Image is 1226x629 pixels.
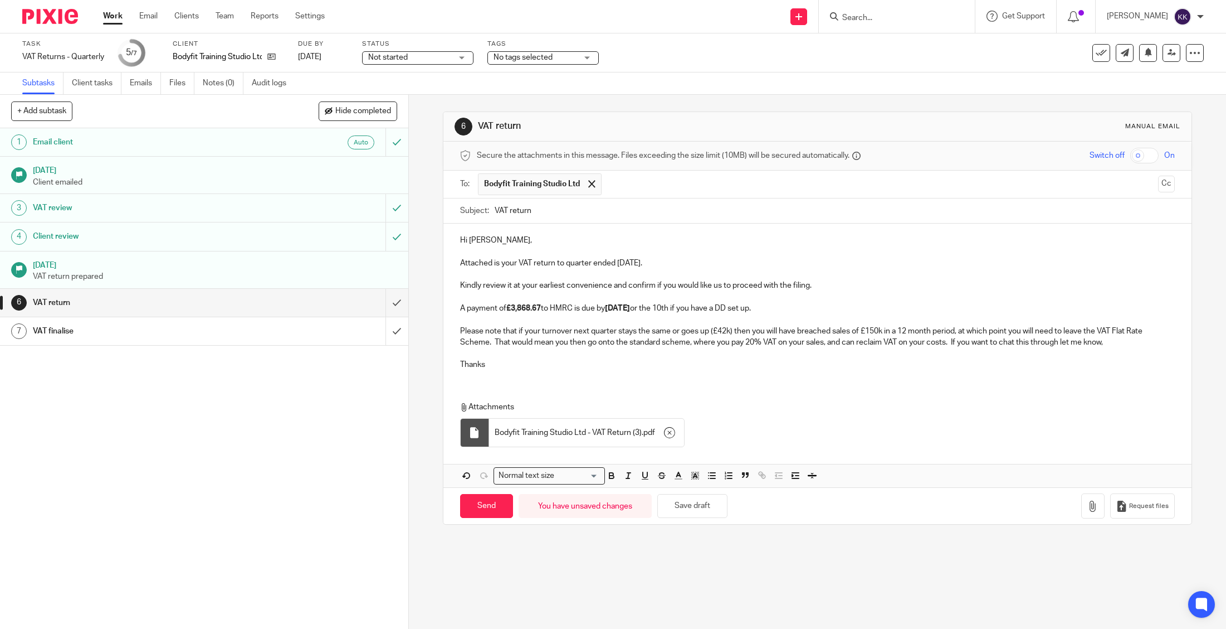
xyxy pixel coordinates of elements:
[1164,150,1175,161] span: On
[173,40,284,49] label: Client
[455,118,472,136] div: 6
[11,200,27,216] div: 3
[460,258,1175,269] p: Attached is your VAT return to quarter ended [DATE].
[1125,122,1180,131] div: Manual email
[22,9,78,24] img: Pixie
[298,40,348,49] label: Due by
[22,40,104,49] label: Task
[605,304,630,312] strong: [DATE]
[841,13,941,23] input: Search
[460,326,1175,349] p: Please note that if your turnover next quarter stays the same or goes up (£42k) then you will hav...
[33,228,261,245] h1: Client review
[477,150,849,161] span: Secure the attachments in this message. Files exceeding the size limit (10MB) will be secured aut...
[22,72,64,94] a: Subtasks
[298,53,321,61] span: [DATE]
[131,50,137,56] small: /7
[460,359,1175,370] p: Thanks
[643,427,655,438] span: pdf
[558,470,598,482] input: Search for option
[494,467,605,485] div: Search for option
[1174,8,1191,26] img: svg%3E
[460,303,1175,314] p: A payment of to HMRC is due by or the 10th if you have a DD set up.
[126,46,137,59] div: 5
[1110,493,1175,519] button: Request files
[348,136,374,149] div: Auto
[295,11,325,22] a: Settings
[484,178,580,190] span: Bodyfit Training Studio Ltd
[252,72,295,94] a: Audit logs
[657,494,727,518] button: Save draft
[460,280,1175,291] p: Kindly review it at your earliest convenience and confirm if you would like us to proceed with th...
[494,54,553,61] span: No tags selected
[33,323,261,340] h1: VAT finalise
[489,419,684,447] div: .
[11,295,27,311] div: 6
[362,40,473,49] label: Status
[33,162,397,176] h1: [DATE]
[33,200,261,216] h1: VAT review
[174,11,199,22] a: Clients
[173,51,262,62] p: Bodyfit Training Studio Ltd
[495,427,642,438] span: Bodyfit Training Studio Ltd - VAT Return (3)
[33,177,397,188] p: Client emailed
[139,11,158,22] a: Email
[33,134,261,151] h1: Email client
[478,120,841,132] h1: VAT return
[460,205,489,216] label: Subject:
[506,304,541,312] strong: £3,868.67
[335,107,391,116] span: Hide completed
[216,11,234,22] a: Team
[33,257,397,271] h1: [DATE]
[33,271,397,282] p: VAT return prepared
[33,294,261,311] h1: VAT return
[169,72,194,94] a: Files
[1129,502,1169,511] span: Request files
[1158,176,1175,192] button: Cc
[460,401,1146,413] p: Attachments
[487,40,599,49] label: Tags
[460,494,513,518] input: Send
[460,235,1175,246] p: Hi [PERSON_NAME],
[11,323,27,339] div: 7
[22,51,104,62] div: VAT Returns - Quarterly
[203,72,243,94] a: Notes (0)
[460,178,472,190] label: To:
[1002,12,1045,20] span: Get Support
[11,229,27,245] div: 4
[130,72,161,94] a: Emails
[103,11,123,22] a: Work
[519,494,652,518] div: You have unsaved changes
[368,54,408,61] span: Not started
[319,101,397,120] button: Hide completed
[251,11,279,22] a: Reports
[11,101,72,120] button: + Add subtask
[1107,11,1168,22] p: [PERSON_NAME]
[1090,150,1125,161] span: Switch off
[496,470,557,482] span: Normal text size
[11,134,27,150] div: 1
[72,72,121,94] a: Client tasks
